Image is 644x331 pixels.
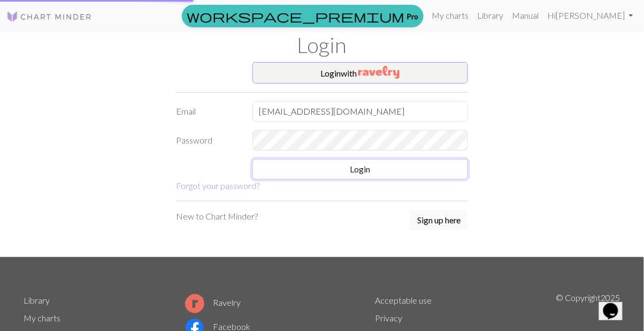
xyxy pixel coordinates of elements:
iframe: chat widget [599,288,633,320]
button: Loginwith [252,62,469,84]
button: Login [252,159,469,179]
a: Ravelry [185,297,241,307]
a: My charts [24,313,60,323]
a: My charts [428,5,473,26]
a: Library [473,5,508,26]
a: Sign up here [410,210,468,231]
a: Acceptable use [375,295,432,305]
img: Ravelry [358,66,400,79]
a: Pro [182,5,424,27]
a: Manual [508,5,543,26]
button: Sign up here [410,210,468,230]
a: Privacy [375,313,402,323]
a: Library [24,295,50,305]
a: Forgot your password? [176,180,259,191]
span: workspace_premium [187,9,405,24]
label: Password [170,130,246,151]
p: New to Chart Minder? [176,210,258,223]
img: Logo [6,10,92,23]
img: Ravelry logo [185,294,204,313]
a: Hi[PERSON_NAME] [543,5,638,26]
h1: Login [17,32,627,58]
label: Email [170,101,246,122]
